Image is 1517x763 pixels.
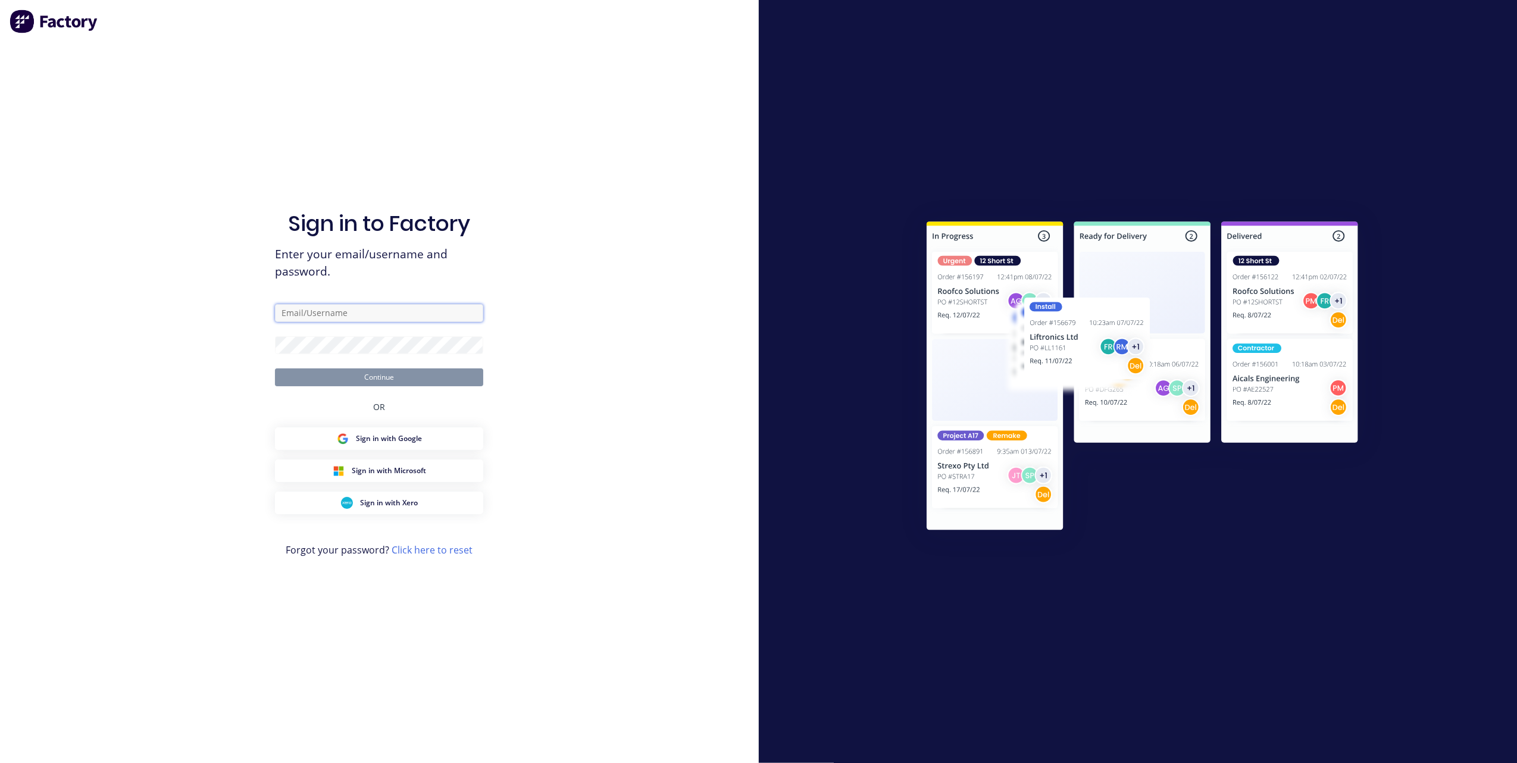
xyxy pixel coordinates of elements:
input: Email/Username [275,304,483,322]
img: Google Sign in [337,433,349,445]
img: Sign in [900,198,1384,558]
span: Enter your email/username and password. [275,246,483,280]
button: Xero Sign inSign in with Xero [275,492,483,514]
span: Sign in with Xero [360,498,418,508]
a: Click here to reset [392,543,473,556]
span: Sign in with Google [356,433,422,444]
span: Forgot your password? [286,543,473,557]
button: Microsoft Sign inSign in with Microsoft [275,459,483,482]
h1: Sign in to Factory [288,211,470,236]
button: Google Sign inSign in with Google [275,427,483,450]
img: Microsoft Sign in [333,465,345,477]
div: OR [373,386,385,427]
button: Continue [275,368,483,386]
span: Sign in with Microsoft [352,465,426,476]
img: Xero Sign in [341,497,353,509]
img: Factory [10,10,99,33]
